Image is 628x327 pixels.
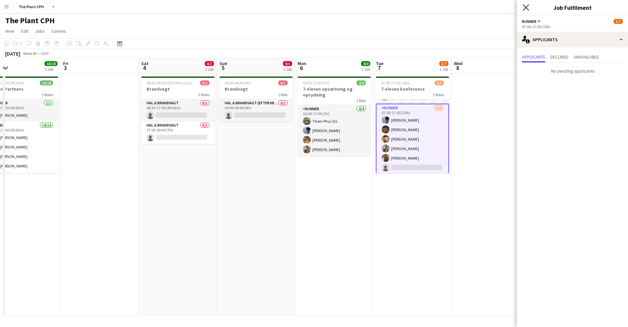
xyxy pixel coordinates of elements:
[376,86,449,92] h3: 7-eleven konference
[361,61,370,66] span: 4/4
[5,50,20,57] div: [DATE]
[376,104,449,175] app-card-role: Runner5/607:00-17:00 (10h)[PERSON_NAME][PERSON_NAME][PERSON_NAME][PERSON_NAME][PERSON_NAME]
[13,0,49,13] button: The Plant CPH
[614,19,623,24] span: 5/7
[361,67,370,72] div: 1 Job
[225,80,251,85] span: 00:00-04:00 (4h)
[453,64,462,72] span: 8
[298,77,371,156] app-job-card: 10:00-17:00 (7h)4/47-eleven opsætning og oprydning1 RoleRunner4/410:00-17:00 (7h)Thien-Phuc Do[PE...
[141,86,215,92] h3: Brandvagt
[18,27,31,35] a: Edit
[200,80,209,85] span: 0/2
[44,61,58,66] span: 18/18
[376,77,449,173] app-job-card: 07:00-17:00 (10h)5/77-eleven konference2 RolesGarderobe1A0/107:00-17:00 (10h) Runner5/607:00-17:0...
[35,28,45,34] span: Jobs
[3,27,17,35] a: View
[219,99,293,122] app-card-role: Hal & brandvagt (efter midnat)0/100:00-04:00 (4h)
[147,80,192,85] span: 08:30-00:00 (15h30m) (Sun)
[375,64,383,72] span: 7
[283,67,292,72] div: 1 Job
[205,67,214,72] div: 1 Job
[517,32,628,47] div: Applicants
[298,105,371,156] app-card-role: Runner4/410:00-17:00 (7h)Thien-Phuc Do[PERSON_NAME][PERSON_NAME][PERSON_NAME]
[297,64,306,72] span: 6
[574,55,599,59] span: Unavailable
[141,99,215,122] app-card-role: Hal & brandvagt0/108:30-17:00 (8h30m)
[440,67,448,72] div: 1 Job
[283,61,292,66] span: 0/1
[439,61,448,66] span: 5/7
[22,51,38,56] span: Week 40
[522,19,542,24] button: Runner
[218,64,227,72] span: 5
[63,60,68,66] span: Fri
[32,27,47,35] a: Jobs
[298,86,371,98] h3: 7-eleven opsætning og oprydning
[376,60,383,66] span: Tue
[357,80,366,85] span: 4/4
[51,28,66,34] span: Comms
[219,77,293,122] app-job-card: 00:00-04:00 (4h)0/1Brandvagt1 RoleHal & brandvagt (efter midnat)0/100:00-04:00 (4h)
[381,80,410,85] span: 07:00-17:00 (10h)
[522,55,545,59] span: Applicants
[550,55,568,59] span: Declined
[141,122,215,144] app-card-role: Hal & brandvagt0/117:00-00:00 (7h)
[62,64,68,72] span: 3
[40,80,53,85] span: 18/18
[140,64,148,72] span: 4
[278,80,288,85] span: 0/1
[41,51,49,56] div: CEST
[522,19,536,24] span: Runner
[219,86,293,92] h3: Brandvagt
[219,60,227,66] span: Sun
[303,80,329,85] span: 10:00-17:00 (7h)
[5,16,55,26] h1: The Plant CPH
[45,67,57,72] div: 1 Job
[356,98,366,103] span: 1 Role
[21,28,28,34] span: Edit
[298,60,306,66] span: Mon
[5,28,14,34] span: View
[278,92,288,97] span: 1 Role
[522,24,623,29] div: 07:00-17:00 (10h)
[198,92,209,97] span: 2 Roles
[517,3,628,12] h3: Job Fulfilment
[433,92,444,97] span: 2 Roles
[141,60,148,66] span: Sat
[42,92,53,97] span: 3 Roles
[517,65,628,77] p: No pending applicants
[205,61,214,66] span: 0/2
[454,60,462,66] span: Wed
[141,77,215,144] app-job-card: 08:30-00:00 (15h30m) (Sun)0/2Brandvagt2 RolesHal & brandvagt0/108:30-17:00 (8h30m) Hal & brandvag...
[435,80,444,85] span: 5/7
[49,27,69,35] a: Comms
